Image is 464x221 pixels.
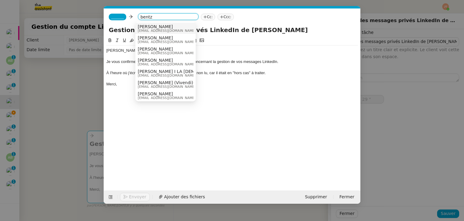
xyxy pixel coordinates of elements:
[164,193,205,200] span: Ajouter des fichiers
[138,63,196,66] span: [EMAIL_ADDRESS][DOMAIN_NAME]
[135,56,196,68] nz-option-item: Hugo Bentz
[340,193,354,200] span: Fermer
[106,59,358,64] div: Je vous confirme avoir procédé à la veille ce jour concernant la gestion de vos messages LinkedIn.
[106,70,358,76] div: À l'heure où j'écris ce mail, j'ai laissé 1 message en non lu, car il était en "hors cas" à traiter.
[138,96,196,100] span: [EMAIL_ADDRESS][DOMAIN_NAME]
[138,29,196,32] span: [EMAIL_ADDRESS][DOMAIN_NAME]
[155,193,208,201] button: Ajouter des fichiers
[138,35,196,40] span: [PERSON_NAME]
[138,40,196,44] span: [EMAIL_ADDRESS][DOMAIN_NAME]
[138,91,196,96] span: [PERSON_NAME]
[109,25,356,35] input: Subject
[138,47,196,51] span: [PERSON_NAME]
[106,81,358,87] div: Merci,
[135,90,196,101] nz-option-item: bento christophe
[336,193,358,201] button: Fermer
[217,14,234,20] nz-tag: Ccc:
[138,80,196,85] span: [PERSON_NAME] (Vivendi)
[135,34,196,45] nz-option-item: Hugo Bentz
[138,51,196,55] span: [EMAIL_ADDRESS][DOMAIN_NAME]
[120,193,150,201] button: Envoyer
[135,79,196,90] nz-option-item: BENAZZI Kaoutar (Vivendi)
[135,68,196,79] nz-option-item: Hugo Bentz I LA BIBLE DE L'ORGA®
[135,23,196,34] nz-option-item: Hugo Bentz
[301,193,330,201] button: Supprimer
[138,74,260,77] span: [EMAIL_ADDRESS][DOMAIN_NAME]
[201,14,215,20] nz-tag: Cc:
[111,15,124,19] span: _______
[305,193,327,200] span: Supprimer
[138,85,196,88] span: [EMAIL_ADDRESS][DOMAIN_NAME]
[138,58,196,63] span: [PERSON_NAME]
[106,48,358,53] div: [PERSON_NAME],
[138,69,260,74] span: [PERSON_NAME] I LA [DEMOGRAPHIC_DATA] DE L'ORGA®
[138,24,196,29] span: [PERSON_NAME]
[135,45,196,56] nz-option-item: Hugo Bentz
